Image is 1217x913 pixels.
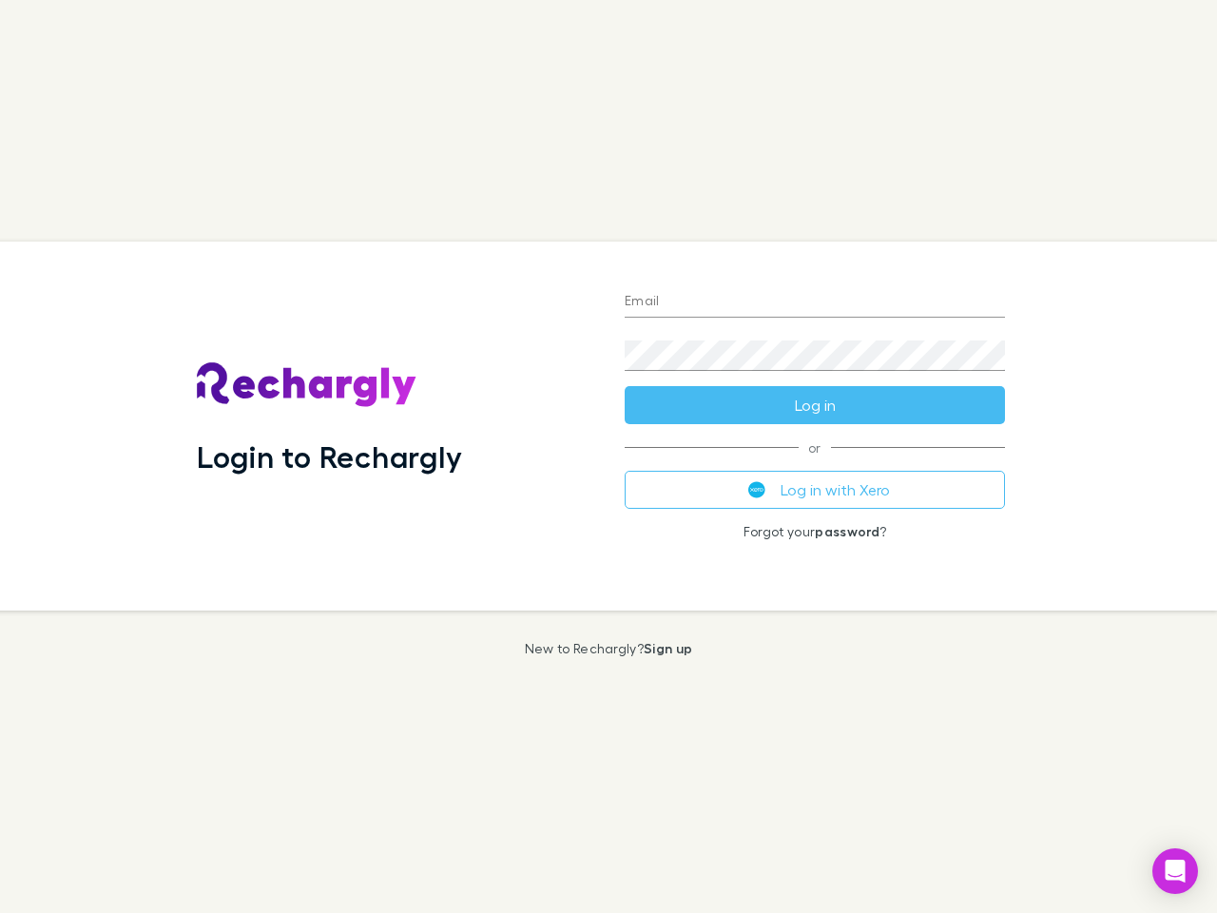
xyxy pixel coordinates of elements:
div: Open Intercom Messenger [1152,848,1198,894]
a: Sign up [644,640,692,656]
span: or [625,447,1005,448]
button: Log in with Xero [625,471,1005,509]
h1: Login to Rechargly [197,438,462,475]
button: Log in [625,386,1005,424]
p: New to Rechargly? [525,641,693,656]
p: Forgot your ? [625,524,1005,539]
img: Rechargly's Logo [197,362,417,408]
a: password [815,523,879,539]
img: Xero's logo [748,481,765,498]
